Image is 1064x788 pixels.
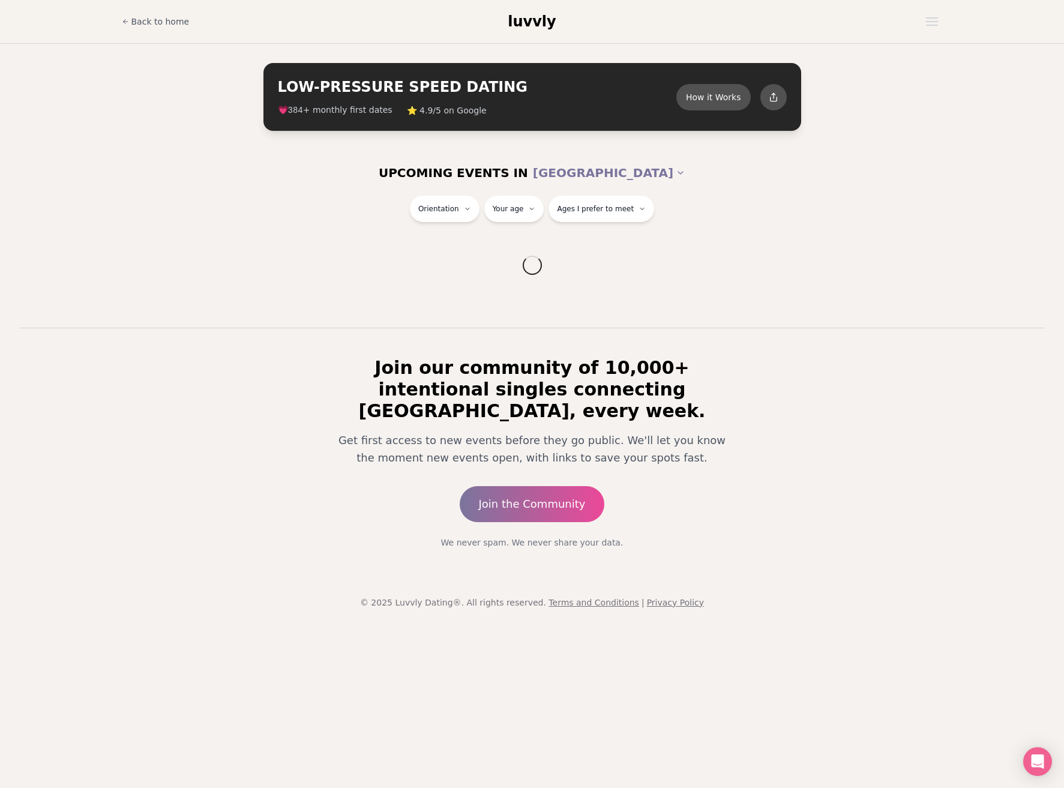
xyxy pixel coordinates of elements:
button: Ages I prefer to meet [549,196,654,222]
p: We never spam. We never share your data. [321,537,744,549]
a: Privacy Policy [647,598,704,607]
a: Terms and Conditions [549,598,639,607]
h2: LOW-PRESSURE SPEED DATING [278,77,676,97]
a: luvvly [508,12,556,31]
span: ⭐ 4.9/5 on Google [407,104,487,116]
p: Get first access to new events before they go public. We'll let you know the moment new events op... [331,432,734,467]
span: Orientation [418,204,459,214]
span: 384 [288,106,303,115]
span: Back to home [131,16,190,28]
span: Your age [493,204,524,214]
span: 💗 + monthly first dates [278,104,392,116]
button: Your age [484,196,544,222]
button: Open menu [921,13,943,31]
div: Open Intercom Messenger [1023,747,1052,776]
button: Orientation [410,196,479,222]
button: How it Works [676,84,751,110]
p: © 2025 Luvvly Dating®. All rights reserved. [10,597,1054,609]
a: Back to home [122,10,190,34]
span: luvvly [508,13,556,30]
span: | [642,598,645,607]
a: Join the Community [460,486,605,522]
span: UPCOMING EVENTS IN [379,164,528,181]
span: Ages I prefer to meet [557,204,634,214]
button: [GEOGRAPHIC_DATA] [533,160,685,186]
h2: Join our community of 10,000+ intentional singles connecting [GEOGRAPHIC_DATA], every week. [321,357,744,422]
